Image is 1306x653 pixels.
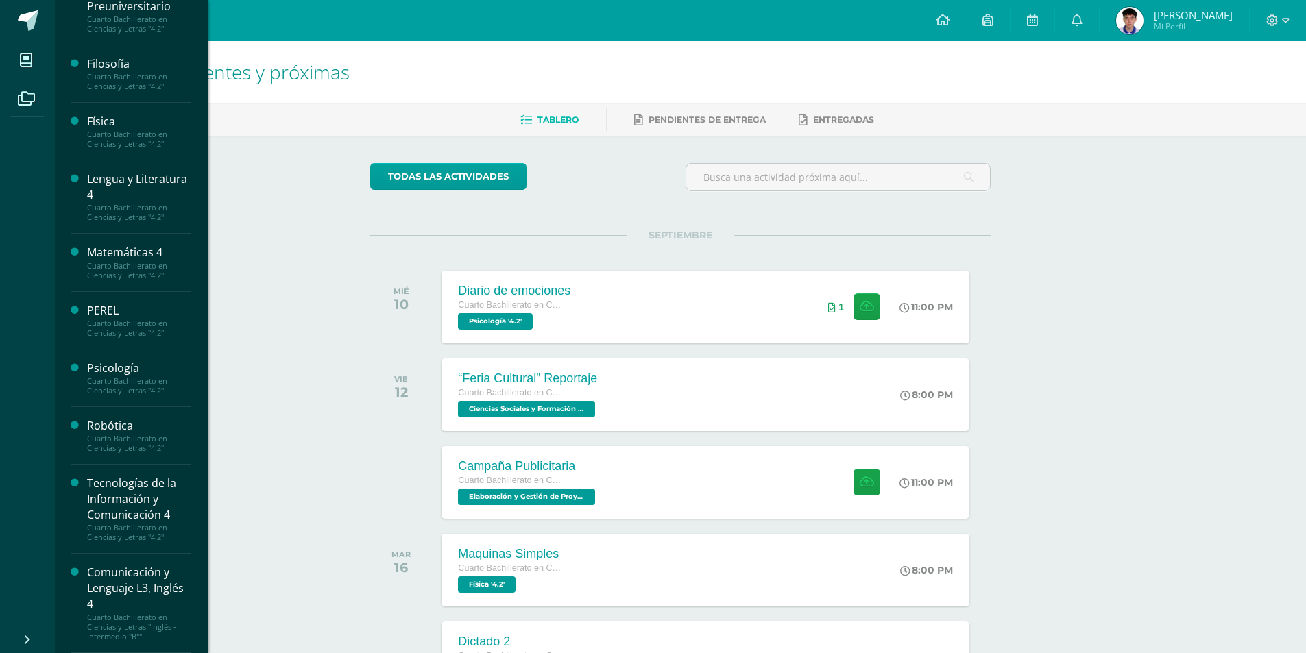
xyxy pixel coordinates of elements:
[87,565,191,641] a: Comunicación y Lenguaje L3, Inglés 4Cuarto Bachillerato en Ciencias y Letras "Inglés - Intermedio...
[458,284,570,298] div: Diario de emociones
[458,634,586,649] div: Dictado 2
[87,360,191,376] div: Psicología
[87,245,191,260] div: Matemáticas 4
[627,229,734,241] span: SEPTIEMBRE
[87,418,191,453] a: RobóticaCuarto Bachillerato en Ciencias y Letras "4.2"
[537,114,579,125] span: Tablero
[394,296,409,312] div: 10
[799,109,874,131] a: Entregadas
[813,114,874,125] span: Entregadas
[1116,7,1144,34] img: 83e617e29b26c0ada76ea72cf6503f42.png
[391,550,411,559] div: MAR
[87,72,191,91] div: Cuarto Bachillerato en Ciencias y Letras "4.2"
[87,171,191,203] div: Lengua y Literatura 4
[87,203,191,222] div: Cuarto Bachillerato en Ciencias y Letras "4.2"
[1154,8,1233,22] span: [PERSON_NAME]
[87,130,191,149] div: Cuarto Bachillerato en Ciencias y Letras "4.2"
[87,303,191,319] div: PEREL
[458,371,598,386] div: “Feria Cultural” Reportaje
[838,301,844,312] span: 1
[87,434,191,453] div: Cuarto Bachillerato en Ciencias y Letras "4.2"
[458,576,516,593] span: Física '4.2'
[71,59,350,85] span: Actividades recientes y próximas
[87,14,191,34] div: Cuarto Bachillerato en Ciencias y Letras "4.2"
[87,261,191,280] div: Cuarto Bachillerato en Ciencias y Letras "4.2"
[87,418,191,434] div: Robótica
[87,565,191,612] div: Comunicación y Lenguaje L3, Inglés 4
[87,523,191,542] div: Cuarto Bachillerato en Ciencias y Letras "4.2"
[899,476,953,489] div: 11:00 PM
[458,459,598,473] div: Campaña Publicitaria
[458,300,561,310] span: Cuarto Bachillerato en Ciencias y Letras
[87,613,191,641] div: Cuarto Bachillerato en Ciencias y Letras "Inglés - Intermedio "B""
[458,401,595,417] span: Ciencias Sociales y Formación Ciudadana 4 '4.2'
[394,384,408,400] div: 12
[900,564,953,576] div: 8:00 PM
[87,476,191,542] a: Tecnologías de la Información y Comunicación 4Cuarto Bachillerato en Ciencias y Letras "4.2"
[394,286,409,296] div: MIÉ
[899,301,953,313] div: 11:00 PM
[87,114,191,149] a: FísicaCuarto Bachillerato en Ciencias y Letras "4.2"
[458,388,561,397] span: Cuarto Bachillerato en Ciencias y Letras
[391,559,411,576] div: 16
[87,303,191,338] a: PERELCuarto Bachillerato en Ciencias y Letras "4.2"
[87,360,191,395] a: PsicologíaCuarto Bachillerato en Ciencias y Letras "4.2"
[458,313,533,330] span: Psicología '4.2'
[458,489,595,505] span: Elaboración y Gestión de Proyectos '4.2'
[649,114,766,125] span: Pendientes de entrega
[87,476,191,523] div: Tecnologías de la Información y Comunicación 4
[828,301,844,312] div: Archivos entregados
[458,563,561,573] span: Cuarto Bachillerato en Ciencias y Letras
[520,109,579,131] a: Tablero
[370,163,527,190] a: todas las Actividades
[458,476,561,485] span: Cuarto Bachillerato en Ciencias y Letras
[87,56,191,72] div: Filosofía
[87,376,191,395] div: Cuarto Bachillerato en Ciencias y Letras "4.2"
[87,319,191,338] div: Cuarto Bachillerato en Ciencias y Letras "4.2"
[686,164,990,190] input: Busca una actividad próxima aquí...
[87,56,191,91] a: FilosofíaCuarto Bachillerato en Ciencias y Letras "4.2"
[1154,21,1233,32] span: Mi Perfil
[634,109,766,131] a: Pendientes de entrega
[900,389,953,401] div: 8:00 PM
[87,171,191,222] a: Lengua y Literatura 4Cuarto Bachillerato en Ciencias y Letras "4.2"
[394,374,408,384] div: VIE
[87,114,191,130] div: Física
[458,547,561,561] div: Maquinas Simples
[87,245,191,280] a: Matemáticas 4Cuarto Bachillerato en Ciencias y Letras "4.2"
